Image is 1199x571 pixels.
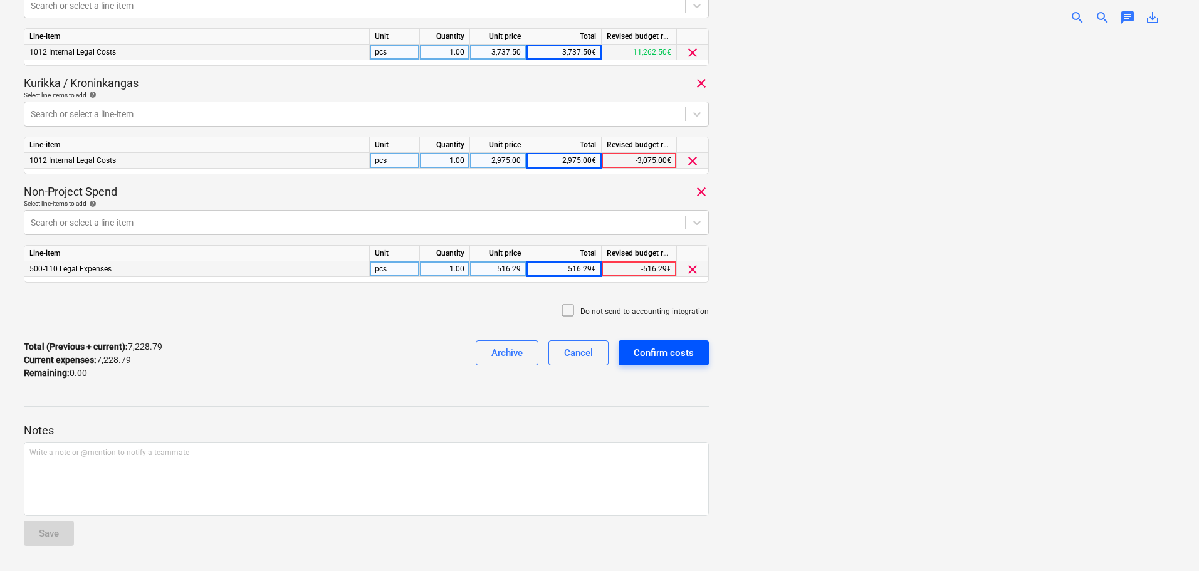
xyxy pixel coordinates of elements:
[470,137,526,153] div: Unit price
[24,76,139,91] p: Kurikka / Kroninkangas
[1136,511,1199,571] iframe: Chat Widget
[24,184,117,199] p: Non-Project Spend
[602,246,677,261] div: Revised budget remaining
[694,76,709,91] span: clear
[602,137,677,153] div: Revised budget remaining
[526,153,602,169] div: 2,975.00€
[370,45,420,60] div: pcs
[24,342,128,352] strong: Total (Previous + current) :
[420,29,470,45] div: Quantity
[491,345,523,361] div: Archive
[1145,10,1160,25] span: save_alt
[470,246,526,261] div: Unit price
[86,91,97,98] span: help
[24,423,709,438] p: Notes
[470,29,526,45] div: Unit price
[1070,10,1085,25] span: zoom_in
[1095,10,1110,25] span: zoom_out
[420,246,470,261] div: Quantity
[24,199,709,207] div: Select line-items to add
[24,29,370,45] div: Line-item
[370,29,420,45] div: Unit
[694,184,709,199] span: clear
[580,306,709,317] p: Do not send to accounting integration
[526,261,602,277] div: 516.29€
[602,153,677,169] div: -3,075.00€
[370,246,420,261] div: Unit
[602,29,677,45] div: Revised budget remaining
[476,340,538,365] button: Archive
[86,200,97,207] span: help
[526,246,602,261] div: Total
[370,261,420,277] div: pcs
[29,156,116,165] span: 1012 Internal Legal Costs
[602,45,677,60] div: 11,262.50€
[526,137,602,153] div: Total
[564,345,593,361] div: Cancel
[29,265,112,273] span: 500-110 Legal Expenses
[420,137,470,153] div: Quantity
[685,154,700,169] span: clear
[475,153,521,169] div: 2,975.00
[24,368,70,378] strong: Remaining :
[548,340,609,365] button: Cancel
[425,45,464,60] div: 1.00
[370,137,420,153] div: Unit
[24,246,370,261] div: Line-item
[24,340,162,354] p: 7,228.79
[425,261,464,277] div: 1.00
[24,355,97,365] strong: Current expenses :
[1120,10,1135,25] span: chat
[685,262,700,277] span: clear
[526,29,602,45] div: Total
[425,153,464,169] div: 1.00
[24,354,131,367] p: 7,228.79
[526,45,602,60] div: 3,737.50€
[24,91,709,99] div: Select line-items to add
[619,340,709,365] button: Confirm costs
[475,261,521,277] div: 516.29
[602,261,677,277] div: -516.29€
[24,137,370,153] div: Line-item
[370,153,420,169] div: pcs
[685,45,700,60] span: clear
[475,45,521,60] div: 3,737.50
[24,367,87,380] p: 0.00
[29,48,116,56] span: 1012 Internal Legal Costs
[634,345,694,361] div: Confirm costs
